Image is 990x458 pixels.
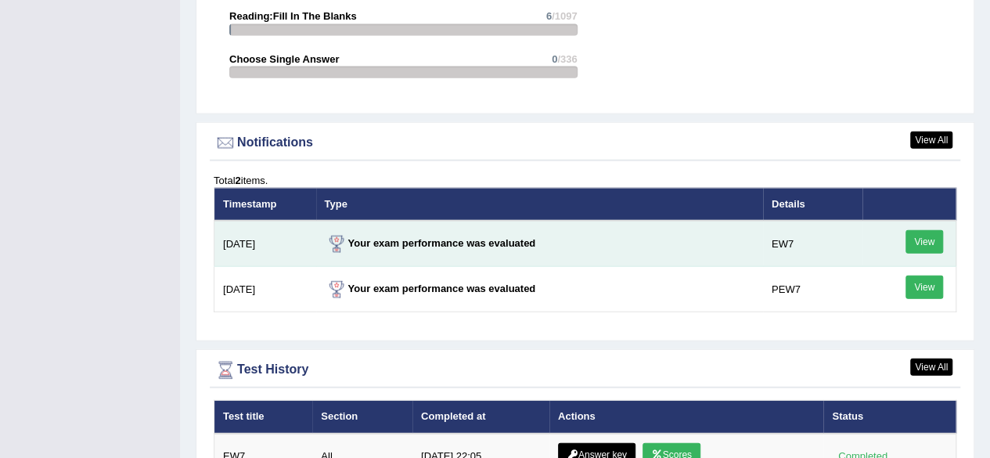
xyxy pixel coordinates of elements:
a: View [905,230,943,254]
th: Type [316,188,763,221]
th: Details [763,188,862,221]
span: /1097 [552,10,578,22]
th: Section [312,401,412,434]
a: View [905,276,943,299]
a: View All [910,359,952,376]
td: [DATE] [214,221,316,267]
div: Test History [214,359,956,382]
div: Total items. [214,173,956,188]
th: Timestamp [214,188,316,221]
td: EW7 [763,221,862,267]
td: PEW7 [763,267,862,312]
strong: Your exam performance was evaluated [325,283,536,294]
th: Status [823,401,956,434]
b: 2 [235,175,240,186]
span: 6 [546,10,552,22]
td: [DATE] [214,267,316,312]
th: Actions [549,401,823,434]
strong: Reading:Fill In The Blanks [229,10,357,22]
strong: Choose Single Answer [229,53,339,65]
a: View All [910,132,952,149]
span: 0 [552,53,557,65]
strong: Your exam performance was evaluated [325,237,536,249]
div: Notifications [214,132,956,155]
span: /336 [557,53,577,65]
th: Test title [214,401,313,434]
th: Completed at [412,401,549,434]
